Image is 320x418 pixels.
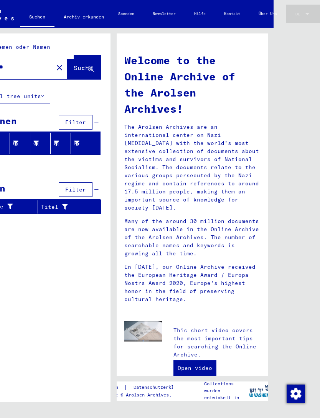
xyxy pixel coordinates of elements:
[295,12,304,16] span: DE
[52,60,67,75] button: Clear
[185,5,215,23] a: Hilfe
[124,123,260,212] p: The Arolsen Archives are an international center on Nazi [MEDICAL_DATA] with the world’s most ext...
[71,133,100,154] mat-header-cell: Prisoner #
[94,391,196,398] p: Copyright © Arolsen Archives, 2021
[33,140,39,148] div: Geburt‏
[249,5,286,23] a: Über Uns
[13,140,18,148] div: Geburtsname
[54,8,113,26] a: Archiv erkunden
[65,186,86,193] span: Filter
[173,326,260,359] p: This short video covers the most important tips for searching the Online Archive.
[286,384,305,403] div: Zustimmung ändern
[74,140,79,148] div: Prisoner #
[41,203,82,211] div: Titel
[124,217,260,258] p: Many of the around 30 million documents are now available in the Online Archive of the Arolsen Ar...
[204,387,249,415] p: wurden entwickelt in Partnerschaft mit
[94,383,196,391] div: |
[124,52,260,117] h1: Welcome to the Online Archive of the Arolsen Archives!
[20,8,54,28] a: Suchen
[30,133,51,154] mat-header-cell: Geburt‏
[74,137,91,150] div: Prisoner #
[65,119,86,126] span: Filter
[54,137,71,150] div: Geburtsdatum
[67,55,101,79] button: Suche
[173,360,216,376] a: Open video
[54,140,59,148] div: Geburtsdatum
[51,133,71,154] mat-header-cell: Geburtsdatum
[109,5,144,23] a: Spenden
[33,137,50,150] div: Geburt‏
[13,137,30,150] div: Geburtsname
[287,385,305,403] img: Zustimmung ändern
[124,321,162,341] img: video.jpg
[244,381,273,400] img: yv_logo.png
[215,5,249,23] a: Kontakt
[41,201,91,213] div: Titel
[127,383,196,391] a: Datenschutzerklärung
[124,263,260,303] p: In [DATE], our Online Archive received the European Heritage Award / Europa Nostra Award 2020, Eu...
[59,182,92,197] button: Filter
[55,63,64,72] mat-icon: close
[74,64,93,72] span: Suche
[10,133,30,154] mat-header-cell: Geburtsname
[59,115,92,130] button: Filter
[144,5,185,23] a: Newsletter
